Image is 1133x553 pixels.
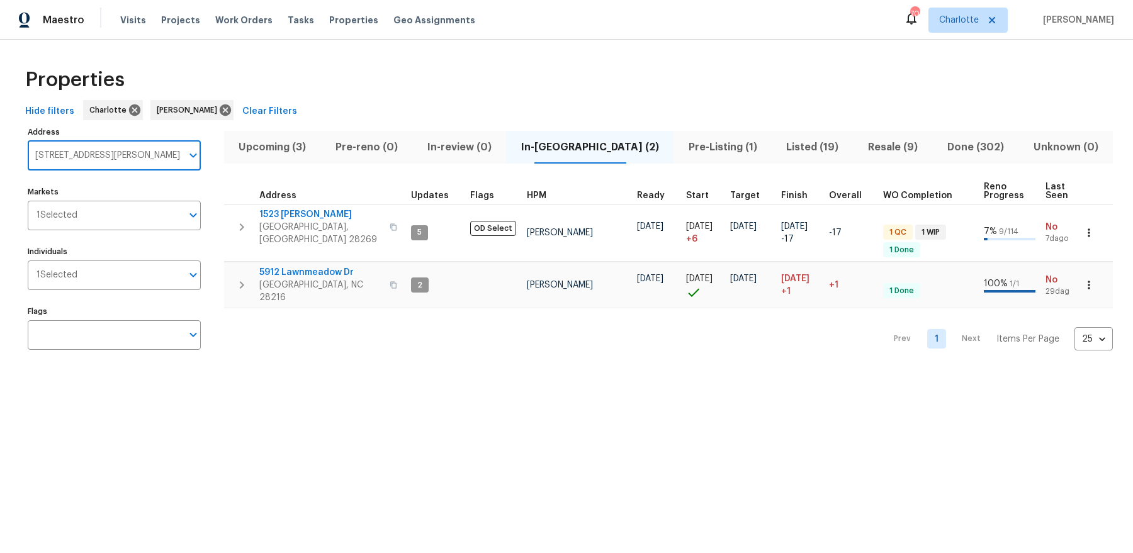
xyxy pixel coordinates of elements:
label: Markets [28,188,201,196]
span: Work Orders [215,14,273,26]
span: +1 [781,285,791,298]
td: 1 day(s) past target finish date [824,262,878,308]
button: Clear Filters [237,100,302,123]
div: [PERSON_NAME] [150,100,234,120]
td: Scheduled to finish 1 day(s) late [776,262,824,308]
button: Open [184,326,202,344]
span: 1 Done [884,245,919,255]
div: Target renovation project end date [730,191,771,200]
span: 1 / 1 [1010,280,1019,288]
span: 1 Selected [37,270,77,281]
span: HPM [527,191,546,200]
span: Properties [329,14,378,26]
div: 25 [1074,323,1113,355]
span: Ready [637,191,665,200]
span: Visits [120,14,146,26]
span: No [1046,274,1079,286]
span: 5 [412,227,427,238]
span: +1 [829,281,838,289]
span: [DATE] [730,274,757,283]
button: Open [184,266,202,284]
span: Geo Assignments [393,14,475,26]
div: Charlotte [83,100,143,120]
span: In-review (0) [420,138,499,156]
span: Unknown (0) [1026,138,1105,156]
span: 7d ago [1046,233,1079,244]
span: + 6 [686,233,697,245]
span: No [1046,221,1079,233]
span: [GEOGRAPHIC_DATA], [GEOGRAPHIC_DATA] 28269 [259,221,382,246]
span: [DATE] [686,222,713,231]
span: [DATE] [637,222,663,231]
span: 100 % [984,279,1008,288]
span: 5912 Lawnmeadow Dr [259,266,382,279]
span: [PERSON_NAME] [527,281,593,289]
span: 1523 [PERSON_NAME] [259,208,382,221]
span: 1 QC [884,227,911,238]
span: [DATE] [781,274,809,283]
div: 70 [910,8,919,20]
span: [PERSON_NAME] [157,104,222,116]
span: -17 [781,233,794,245]
span: In-[GEOGRAPHIC_DATA] (2) [514,138,666,156]
span: Pre-reno (0) [329,138,405,156]
span: Reno Progress [984,182,1024,200]
button: Open [184,147,202,164]
span: Charlotte [939,14,979,26]
span: 9 / 114 [999,228,1018,235]
span: 2 [412,280,427,291]
span: Done (302) [940,138,1011,156]
span: [PERSON_NAME] [1038,14,1114,26]
span: Overall [829,191,862,200]
td: Scheduled to finish 17 day(s) early [776,204,824,262]
label: Flags [28,308,201,315]
span: Updates [411,191,449,200]
span: Address [259,191,296,200]
label: Individuals [28,248,201,255]
span: OD Select [470,221,516,236]
span: Upcoming (3) [232,138,313,156]
span: Clear Filters [242,104,297,120]
span: Projects [161,14,200,26]
span: [GEOGRAPHIC_DATA], NC 28216 [259,279,382,304]
span: Target [730,191,760,200]
span: 29d ago [1046,286,1079,297]
span: Pre-Listing (1) [681,138,764,156]
span: [PERSON_NAME] [527,228,593,237]
span: Flags [470,191,494,200]
span: Properties [25,74,125,86]
span: [DATE] [637,274,663,283]
span: Listed (19) [779,138,846,156]
nav: Pagination Navigation [882,316,1113,362]
button: Hide filters [20,100,79,123]
span: 1 Selected [37,210,77,221]
a: Goto page 1 [927,329,946,349]
div: Actual renovation start date [686,191,720,200]
label: Address [28,128,201,136]
span: Hide filters [25,104,74,120]
div: Days past target finish date [829,191,873,200]
div: Projected renovation finish date [781,191,819,200]
span: WO Completion [883,191,952,200]
span: Charlotte [89,104,132,116]
span: [DATE] [730,222,757,231]
span: Maestro [43,14,84,26]
span: [DATE] [781,222,808,231]
span: 1 Done [884,286,919,296]
div: Earliest renovation start date (first business day after COE or Checkout) [637,191,676,200]
span: Resale (9) [861,138,925,156]
span: -17 [829,228,842,237]
span: 1 WIP [916,227,945,238]
p: Items Per Page [996,333,1059,345]
span: Last Seen [1046,182,1068,200]
span: 7 % [984,227,997,236]
span: Start [686,191,709,200]
span: [DATE] [686,274,713,283]
span: Tasks [288,16,314,25]
span: Finish [781,191,808,200]
button: Open [184,206,202,224]
td: 17 day(s) earlier than target finish date [824,204,878,262]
